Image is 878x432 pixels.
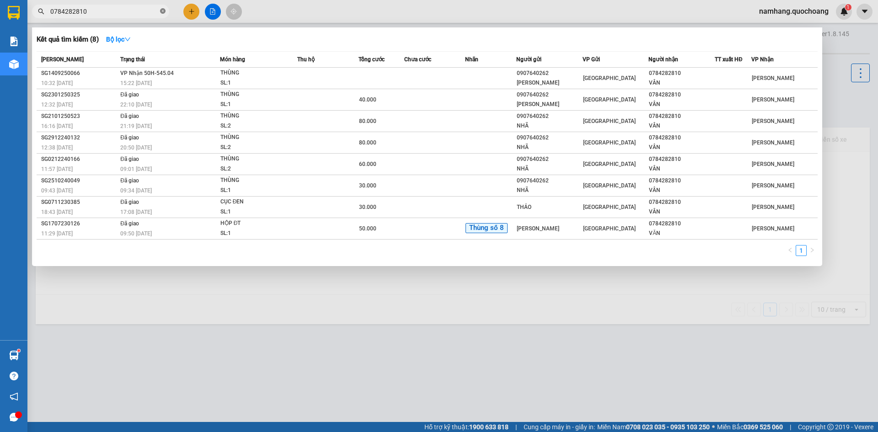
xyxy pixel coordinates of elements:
[516,56,541,63] span: Người gửi
[517,69,582,78] div: 0907640262
[583,75,636,81] span: [GEOGRAPHIC_DATA]
[120,220,139,227] span: Đã giao
[649,229,714,238] div: VĂN
[297,56,315,63] span: Thu hộ
[649,219,714,229] div: 0784282810
[785,245,796,256] button: left
[809,247,815,253] span: right
[785,245,796,256] li: Previous Page
[120,113,139,119] span: Đã giao
[752,204,794,210] span: [PERSON_NAME]
[120,91,139,98] span: Đã giao
[120,56,145,63] span: Trạng thái
[649,100,714,109] div: VÂN
[517,90,582,100] div: 0907640262
[41,155,118,164] div: SG0212240166
[359,139,376,146] span: 80.000
[517,143,582,152] div: NHÃ
[220,143,289,153] div: SL: 2
[359,118,376,124] span: 80.000
[41,187,73,194] span: 09:43 [DATE]
[120,166,152,172] span: 09:01 [DATE]
[752,182,794,189] span: [PERSON_NAME]
[796,245,806,256] a: 1
[9,59,19,69] img: warehouse-icon
[41,133,118,143] div: SG2912240132
[796,245,807,256] li: 1
[99,32,138,47] button: Bộ lọcdown
[649,197,714,207] div: 0784282810
[41,101,73,108] span: 12:32 [DATE]
[10,392,18,401] span: notification
[41,166,73,172] span: 11:57 [DATE]
[220,78,289,88] div: SL: 1
[752,161,794,167] span: [PERSON_NAME]
[160,8,166,14] span: close-circle
[120,80,152,86] span: 15:22 [DATE]
[649,90,714,100] div: 0784282810
[8,6,20,20] img: logo-vxr
[649,186,714,195] div: VÂN
[220,186,289,196] div: SL: 1
[220,111,289,121] div: THÙNG
[160,7,166,16] span: close-circle
[517,112,582,121] div: 0907640262
[517,164,582,174] div: NHÃ
[120,134,139,141] span: Đã giao
[120,209,152,215] span: 17:08 [DATE]
[583,182,636,189] span: [GEOGRAPHIC_DATA]
[41,80,73,86] span: 10:32 [DATE]
[9,351,19,360] img: warehouse-icon
[220,219,289,229] div: HỘP ĐT
[41,197,118,207] div: SG0711230385
[120,123,152,129] span: 21:19 [DATE]
[517,203,582,212] div: THẢO
[120,199,139,205] span: Đã giao
[752,225,794,232] span: [PERSON_NAME]
[220,207,289,217] div: SL: 1
[807,245,818,256] li: Next Page
[649,143,714,152] div: VÂN
[583,96,636,103] span: [GEOGRAPHIC_DATA]
[41,90,118,100] div: SG2301250325
[517,224,582,234] div: [PERSON_NAME]
[220,164,289,174] div: SL: 2
[220,68,289,78] div: THÙNG
[517,155,582,164] div: 0907640262
[583,225,636,232] span: [GEOGRAPHIC_DATA]
[649,155,714,164] div: 0784282810
[649,207,714,217] div: VÂN
[41,56,84,63] span: [PERSON_NAME]
[359,225,376,232] span: 50.000
[220,90,289,100] div: THÙNG
[220,100,289,110] div: SL: 1
[517,133,582,143] div: 0907640262
[41,209,73,215] span: 18:43 [DATE]
[220,197,289,207] div: CỤC ĐEN
[517,100,582,109] div: [PERSON_NAME]
[649,78,714,88] div: VÂN
[466,223,508,233] span: Thùng số 8
[649,112,714,121] div: 0784282810
[10,372,18,380] span: question-circle
[404,56,431,63] span: Chưa cước
[752,139,794,146] span: [PERSON_NAME]
[517,176,582,186] div: 0907640262
[41,123,73,129] span: 16:16 [DATE]
[649,164,714,174] div: VÂN
[220,121,289,131] div: SL: 2
[106,36,131,43] strong: Bộ lọc
[9,37,19,46] img: solution-icon
[752,75,794,81] span: [PERSON_NAME]
[359,56,385,63] span: Tổng cước
[10,413,18,421] span: message
[220,133,289,143] div: THÙNG
[517,78,582,88] div: [PERSON_NAME]
[752,96,794,103] span: [PERSON_NAME]
[583,56,600,63] span: VP Gửi
[359,204,376,210] span: 30.000
[220,154,289,164] div: THÙNG
[648,56,678,63] span: Người nhận
[517,186,582,195] div: NHÃ
[41,230,73,237] span: 11:29 [DATE]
